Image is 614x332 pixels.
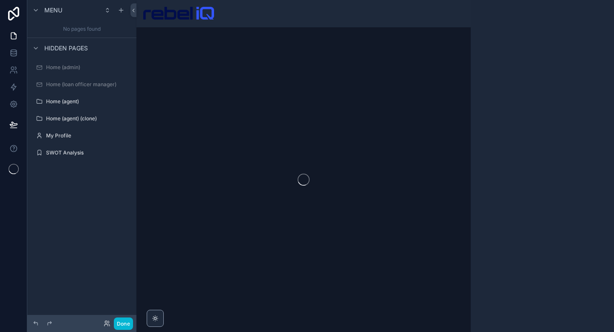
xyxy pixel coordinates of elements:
[46,64,130,71] label: Home (admin)
[44,44,88,52] span: Hidden pages
[32,95,131,108] a: Home (agent)
[32,61,131,74] a: Home (admin)
[32,112,131,125] a: Home (agent) (clone)
[221,12,464,15] div: scrollable content
[143,7,214,20] img: App logo
[46,132,130,139] label: My Profile
[44,6,62,15] span: Menu
[46,115,130,122] label: Home (agent) (clone)
[46,149,130,156] label: SWOT Analysis
[32,129,131,143] a: My Profile
[27,20,136,38] div: No pages found
[32,146,131,160] a: SWOT Analysis
[32,78,131,91] a: Home (loan officer manager)
[46,98,130,105] label: Home (agent)
[114,317,133,330] button: Done
[46,81,130,88] label: Home (loan officer manager)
